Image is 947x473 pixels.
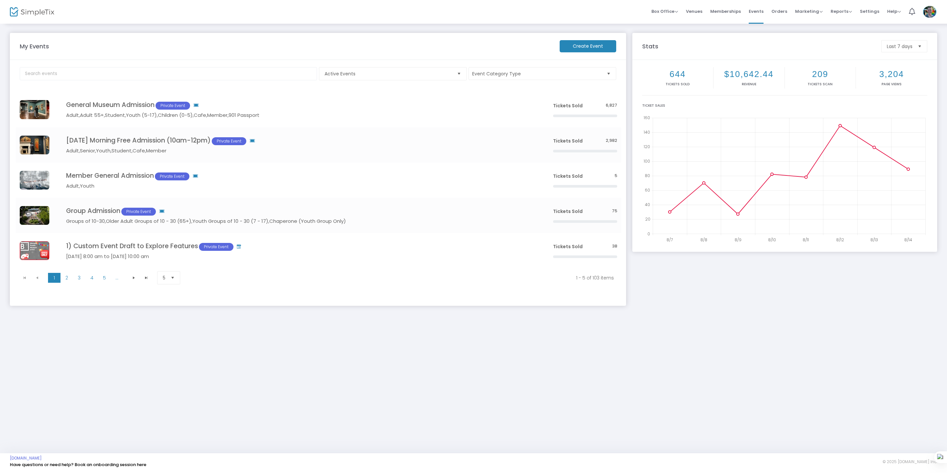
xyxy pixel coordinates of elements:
[643,144,650,149] text: 120
[612,208,617,214] span: 75
[98,273,110,283] span: Page 5
[325,70,452,77] span: Active Events
[131,275,136,280] span: Go to the next page
[645,187,650,193] text: 60
[212,137,246,145] span: Private Event
[883,459,937,464] span: © 2025 [DOMAIN_NAME] Inc.
[700,237,707,243] text: 8/8
[642,103,927,108] div: Ticket Sales
[73,273,85,283] span: Page 3
[795,8,823,14] span: Marketing
[803,237,809,243] text: 8/11
[66,112,533,118] h5: Adult,Adult 55+,Student,Youth (5-17),Children (0-5),Cafe,Member,901 Passport
[904,237,912,243] text: 8/14
[140,273,153,283] span: Go to the last page
[887,43,912,50] span: Last 7 days
[768,237,776,243] text: 8/10
[66,183,533,189] h5: Adult,Youth
[710,3,741,20] span: Memberships
[836,237,844,243] text: 8/12
[553,102,583,109] span: Tickets Sold
[560,40,616,52] m-button: Create Event
[651,8,678,14] span: Box Office
[735,237,741,243] text: 8/9
[168,272,177,284] button: Select
[553,243,583,250] span: Tickets Sold
[20,206,49,225] img: 3612310542560746538410739066308117450622664n.jpg
[686,3,702,20] span: Venues
[20,241,49,260] img: 638876708666704279Untitleddesign.png
[645,202,650,207] text: 40
[20,100,49,119] img: IMG8039.JPG
[16,92,621,268] div: Data table
[553,173,583,179] span: Tickets Sold
[715,69,783,79] h2: $10,642.44
[156,102,190,110] span: Private Event
[643,129,650,135] text: 140
[16,42,556,51] m-panel-title: My Events
[831,8,852,14] span: Reports
[85,273,98,283] span: Page 4
[20,67,317,80] input: Search events
[10,461,146,468] a: Have questions or need help? Book an onboarding session here
[469,67,616,80] button: Event Category Type
[144,275,149,280] span: Go to the last page
[61,273,73,283] span: Page 2
[66,172,533,180] h4: Member General Admission
[66,137,533,145] h4: [DATE] Morning Free Admission (10am-12pm)
[860,3,879,20] span: Settings
[612,243,617,250] span: 38
[771,3,787,20] span: Orders
[66,242,533,251] h4: 1) Custom Event Draft to Explore Features
[615,173,617,179] span: 5
[66,253,533,259] h5: [DATE] 8:00 am to [DATE] 10:00 am
[20,171,49,190] img: 638458607791013569.png
[667,237,673,243] text: 8/7
[10,456,42,461] a: [DOMAIN_NAME]
[192,275,614,281] kendo-pager-info: 1 - 5 of 103 items
[647,231,650,236] text: 0
[749,3,764,20] span: Events
[915,40,924,52] button: Select
[553,138,583,144] span: Tickets Sold
[163,275,165,281] span: 5
[786,69,855,79] h2: 209
[110,273,123,283] span: Page 6
[643,158,650,164] text: 100
[857,69,926,79] h2: 3,204
[857,82,926,87] p: Page Views
[606,102,617,109] span: 6,827
[553,208,583,215] span: Tickets Sold
[645,216,650,222] text: 20
[66,148,533,154] h5: Adult,Senior,Youth,Student,Cafe,Member
[66,207,533,216] h4: Group Admission
[20,136,49,154] img: IMG2935.jpeg
[128,273,140,283] span: Go to the next page
[121,208,156,216] span: Private Event
[199,243,233,251] span: Private Event
[643,115,650,120] text: 160
[639,42,878,51] m-panel-title: Stats
[786,82,855,87] p: Tickets Scan
[66,101,533,110] h4: General Museum Admission
[66,218,533,224] h5: Groups of 10-30,Older Adult Groups of 10 - 30 (65+),Youth Groups of 10 - 30 (7 - 17),Chaperone (Y...
[155,172,189,180] span: Private Event
[645,173,650,178] text: 80
[606,138,617,144] span: 2,982
[887,8,901,14] span: Help
[643,82,712,87] p: Tickets sold
[48,273,61,283] span: Page 1
[870,237,878,243] text: 8/13
[643,69,712,79] h2: 644
[715,82,783,87] p: Revenue
[454,67,464,80] button: Select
